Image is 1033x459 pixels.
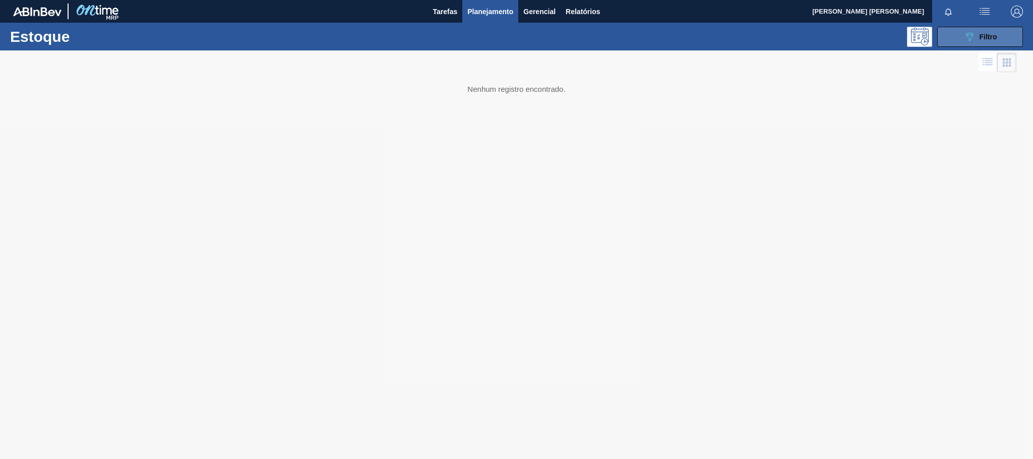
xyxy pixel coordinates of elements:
[937,27,1023,47] button: Filtro
[10,31,162,42] h1: Estoque
[433,6,457,18] span: Tarefas
[523,6,556,18] span: Gerencial
[1011,6,1023,18] img: Logout
[907,27,932,47] div: Pogramando: nenhum usuário selecionado
[13,7,62,16] img: TNhmsLtSVTkK8tSr43FrP2fwEKptu5GPRR3wAAAABJRU5ErkJggg==
[566,6,600,18] span: Relatórios
[980,33,997,41] span: Filtro
[979,6,991,18] img: userActions
[467,6,513,18] span: Planejamento
[932,5,964,19] button: Notificações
